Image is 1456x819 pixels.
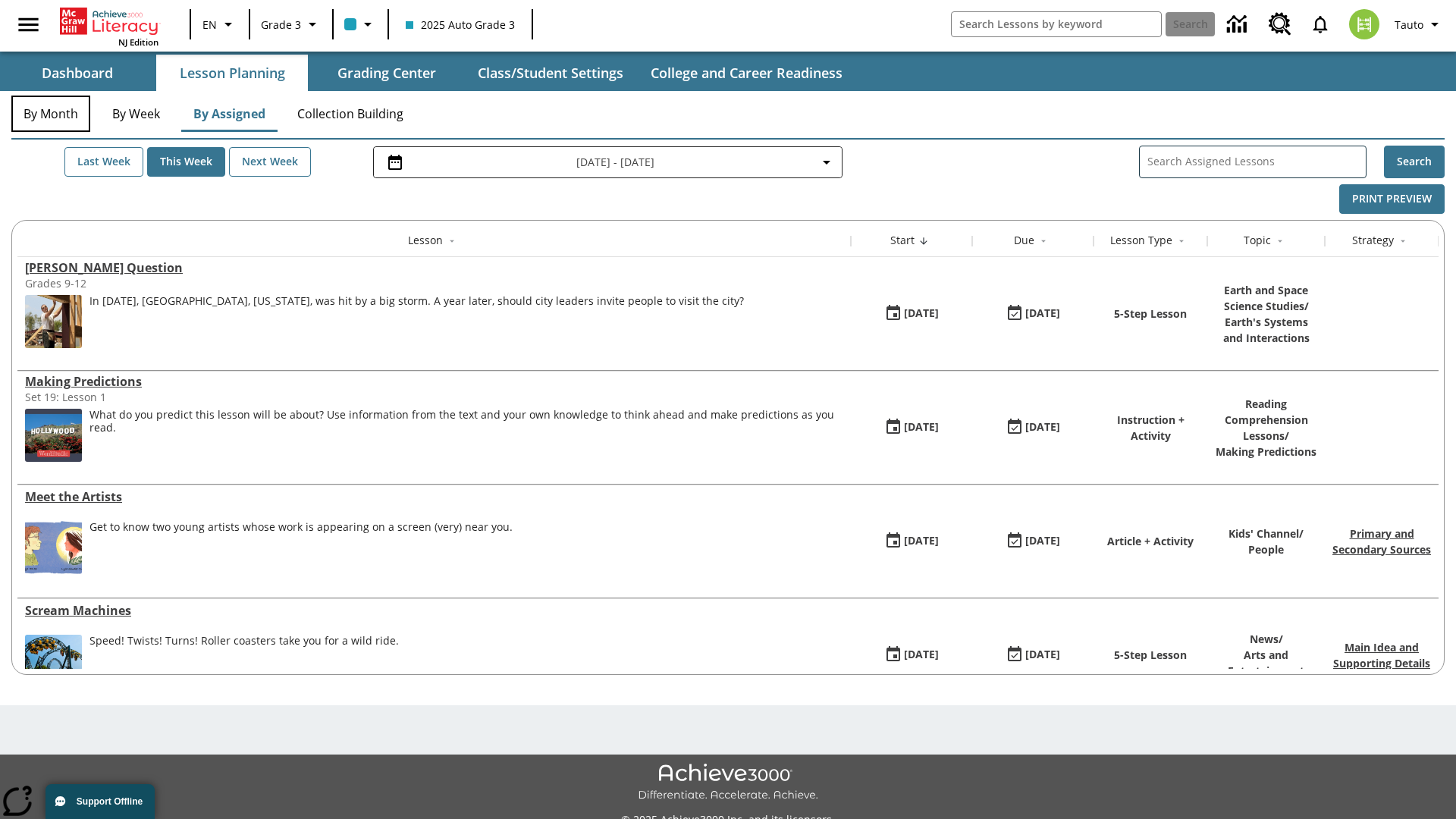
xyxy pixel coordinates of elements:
button: Class color is light blue. Change class color [338,11,383,38]
button: Select the date range menu item [380,153,836,171]
button: By Assigned [181,96,278,132]
p: Making Predictions [1215,444,1317,460]
div: Set 19: Lesson 1 [25,390,253,404]
input: Search Assigned Lessons [1147,151,1366,173]
div: Topic [1244,233,1271,248]
a: Main Idea and Supporting Details [1333,640,1430,670]
button: 08/27/25: Last day the lesson can be accessed [1000,413,1065,442]
a: Home [60,6,158,36]
img: Roller coaster tracks twisting in vertical loops with yellow cars hanging upside down. [25,635,82,688]
button: Sort [443,232,461,250]
div: Due [1014,233,1034,248]
button: Sort [1034,232,1053,250]
div: Speed! Twists! Turns! Roller coasters take you for a wild ride. [89,635,399,688]
a: Notifications [1301,5,1340,44]
div: [DATE] [1025,418,1060,437]
span: 2025 Auto Grade 3 [406,17,515,33]
div: [DATE] [904,418,939,437]
div: Home [60,5,158,48]
div: [DATE] [1025,532,1060,551]
p: People [1228,541,1304,557]
div: Get to know two young artists whose work is appearing on a screen (very) near you. [89,521,513,534]
button: Collection Building [285,96,416,132]
img: The white letters of the HOLLYWOOD sign on a hill with red flowers in the foreground. [25,409,82,462]
button: Next Week [229,147,311,177]
svg: Collapse Date Range Filter [817,153,836,171]
button: Lesson Planning [156,55,308,91]
button: 08/27/25: First time the lesson was available [879,413,944,442]
button: 08/27/25: Last day the lesson can be accessed [1000,300,1065,328]
img: Achieve3000 Differentiate Accelerate Achieve [638,764,818,802]
div: [DATE] [1025,304,1060,323]
p: 5-Step Lesson [1114,647,1187,663]
div: Scream Machines [25,602,843,619]
button: By Month [11,96,90,132]
p: Instruction + Activity [1101,412,1200,444]
button: Language: EN, Select a language [196,11,244,38]
div: Strategy [1352,233,1394,248]
button: 08/27/25: Last day the lesson can be accessed [1000,641,1065,670]
div: [DATE] [904,304,939,323]
p: Kids' Channel / [1228,526,1304,541]
button: Dashboard [2,55,153,91]
a: Making Predictions, Lessons [25,373,843,390]
button: Class/Student Settings [466,55,635,91]
a: Data Center [1218,4,1260,45]
div: Grades 9-12 [25,276,253,290]
p: Article + Activity [1107,533,1194,549]
button: Last Week [64,147,143,177]
button: Print Preview [1339,184,1445,214]
a: Joplin's Question, Lessons [25,259,843,276]
button: Sort [1394,232,1412,250]
div: In [DATE], [GEOGRAPHIC_DATA], [US_STATE], was hit by a big storm. A year later, should city leade... [89,295,744,308]
button: Search [1384,146,1445,178]
button: Sort [915,232,933,250]
input: search field [952,12,1161,36]
div: Lesson Type [1110,233,1172,248]
span: Tauto [1395,17,1423,33]
a: Primary and Secondary Sources [1332,526,1431,557]
div: Making Predictions [25,373,843,390]
a: Scream Machines, Lessons [25,602,843,619]
a: Resource Center, Will open in new tab [1260,4,1301,45]
p: News / [1215,631,1317,647]
button: Select a new avatar [1340,5,1389,44]
img: image [25,295,82,348]
span: Grade 3 [261,17,301,33]
p: Reading Comprehension Lessons / [1215,396,1317,444]
p: Earth and Space Science Studies / [1215,282,1317,314]
button: 08/27/25: First time the lesson was available [879,300,944,328]
div: Start [890,233,915,248]
button: Profile/Settings [1389,11,1450,38]
button: 08/27/25: Last day the lesson can be accessed [1000,527,1065,556]
img: avatar image [1349,9,1379,39]
button: Sort [1271,232,1289,250]
span: Support Offline [77,796,143,807]
button: College and Career Readiness [639,55,855,91]
button: Grade: Grade 3, Select a grade [255,11,328,38]
div: What do you predict this lesson will be about? Use information from the text and your own knowled... [89,409,843,462]
div: Get to know two young artists whose work is appearing on a screen (very) near you. [89,521,513,574]
button: This Week [147,147,225,177]
div: Joplin's Question [25,259,843,276]
button: Grading Center [311,55,463,91]
a: Meet the Artists, Lessons [25,488,843,505]
span: NJ Edition [118,36,158,48]
span: EN [202,17,217,33]
p: Earth's Systems and Interactions [1215,314,1317,346]
button: 08/27/25: First time the lesson was available [879,527,944,556]
button: Support Offline [45,784,155,819]
span: [DATE] - [DATE] [576,154,654,170]
button: Open side menu [6,2,51,47]
div: Meet the Artists [25,488,843,505]
div: [DATE] [1025,645,1060,664]
div: In May 2011, Joplin, Missouri, was hit by a big storm. A year later, should city leaders invite p... [89,295,744,348]
button: By Week [98,96,174,132]
div: Lesson [408,233,443,248]
div: Speed! Twists! Turns! Roller coasters take you for a wild ride. [89,635,399,648]
button: Sort [1172,232,1191,250]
